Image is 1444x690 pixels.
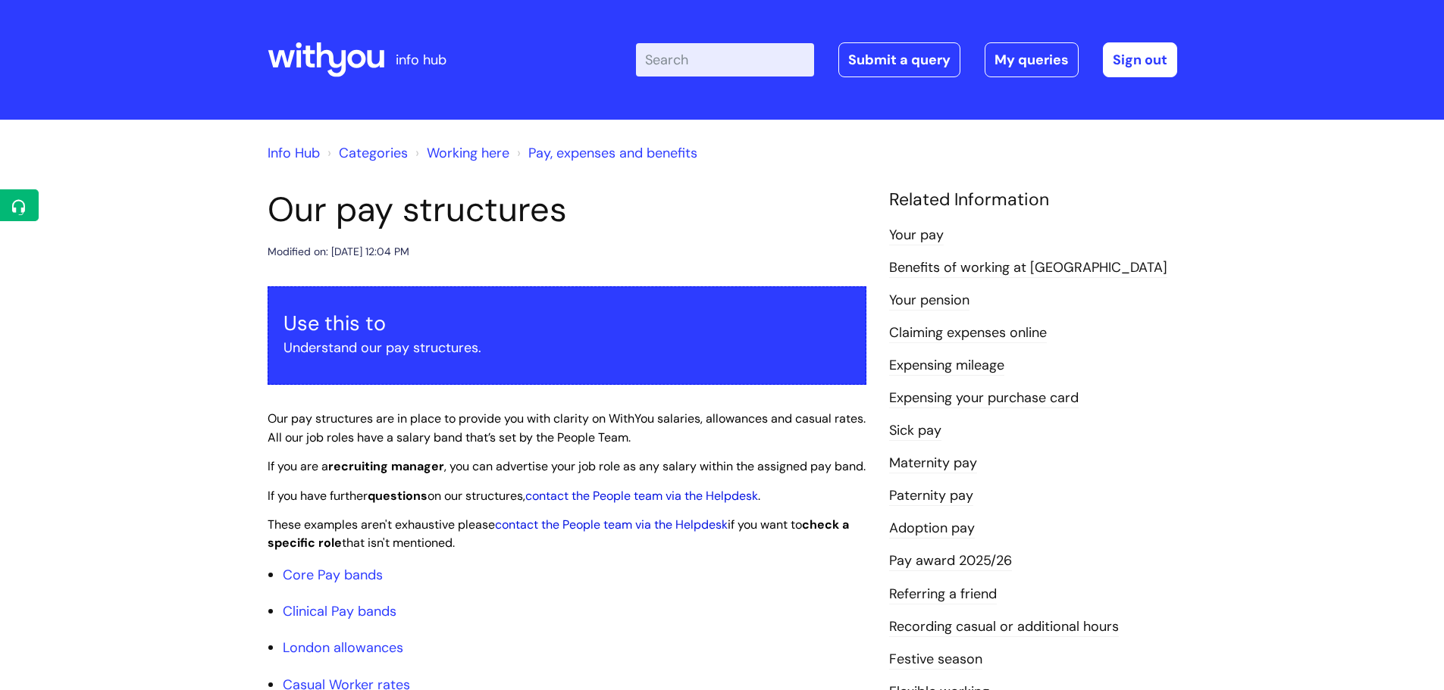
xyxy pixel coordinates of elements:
a: Categories [339,144,408,162]
a: Adoption pay [889,519,975,539]
a: Working here [427,144,509,162]
a: Your pension [889,291,969,311]
span: These examples aren't exhaustive please if you want to that isn't mentioned. [268,517,849,551]
h1: Our pay structures [268,189,866,230]
a: Your pay [889,226,944,245]
a: Paternity pay [889,486,973,506]
li: Pay, expenses and benefits [513,141,697,165]
strong: questions [368,488,428,504]
div: | - [636,42,1177,77]
a: Expensing your purchase card [889,389,1079,408]
a: Sick pay [889,421,941,441]
a: Referring a friend [889,585,997,604]
a: Recording casual or additional hours [889,617,1119,637]
h4: Related Information [889,189,1177,211]
a: Festive season [889,650,982,670]
a: Core Pay bands [283,566,383,584]
li: Working here [412,141,509,165]
p: Understand our pay structures. [283,336,850,360]
a: Submit a query [838,42,960,77]
a: Benefits of working at [GEOGRAPHIC_DATA] [889,258,1167,278]
a: My queries [985,42,1079,77]
li: Solution home [324,141,408,165]
h3: Use this to [283,311,850,336]
span: If you have further on our structures, . [268,488,760,504]
a: contact the People team via the Helpdesk [495,517,728,532]
a: Maternity pay [889,454,977,473]
span: Our pay structures are in place to provide you with clarity on WithYou salaries, allowances and c... [268,411,866,445]
a: Pay award 2025/26 [889,551,1012,571]
a: Claiming expenses online [889,323,1047,343]
strong: recruiting manager [328,458,444,474]
input: Search [636,43,814,76]
p: info hub [396,48,446,72]
a: contact the People team via the Helpdesk [525,488,758,504]
a: Clinical Pay bands [283,602,396,620]
a: Sign out [1103,42,1177,77]
div: Modified on: [DATE] 12:04 PM [268,242,409,261]
span: If you are a , you can advertise your job role as any salary within the assigned pay band. [268,458,866,474]
a: London allowances [283,638,403,657]
a: Pay, expenses and benefits [528,144,697,162]
a: Info Hub [268,144,320,162]
a: Expensing mileage [889,356,1004,376]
